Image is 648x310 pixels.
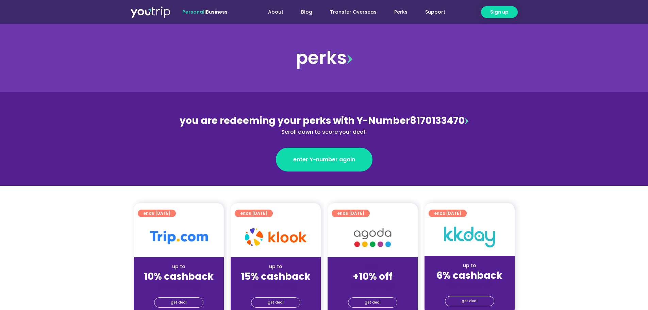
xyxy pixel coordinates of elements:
a: ends [DATE] [429,210,467,217]
span: enter Y-number again [293,156,355,164]
a: About [259,6,292,18]
strong: 15% cashback [241,270,311,283]
span: ends [DATE] [337,210,364,217]
div: (for stays only) [430,282,509,289]
span: ends [DATE] [240,210,267,217]
span: ends [DATE] [143,210,170,217]
span: ends [DATE] [434,210,461,217]
div: (for stays only) [236,283,315,290]
a: Business [206,9,228,15]
div: Scroll down to score your deal! [177,128,472,136]
a: ends [DATE] [138,210,176,217]
strong: 10% cashback [144,270,214,283]
span: Sign up [490,9,509,16]
a: get deal [445,296,494,306]
a: ends [DATE] [332,210,370,217]
div: 8170133470 [177,114,472,136]
span: you are redeeming your perks with Y-Number [180,114,410,127]
span: up to [366,263,379,270]
span: get deal [171,298,187,307]
a: Transfer Overseas [321,6,385,18]
a: get deal [154,297,203,308]
span: get deal [268,298,284,307]
a: ends [DATE] [235,210,273,217]
div: (for stays only) [139,283,218,290]
a: Support [416,6,454,18]
div: (for stays only) [333,283,412,290]
a: get deal [251,297,300,308]
span: Personal [182,9,204,15]
span: get deal [365,298,381,307]
span: | [182,9,228,15]
strong: +10% off [353,270,393,283]
span: get deal [462,296,478,306]
div: up to [430,262,509,269]
a: Sign up [481,6,518,18]
div: up to [236,263,315,270]
nav: Menu [246,6,454,18]
div: up to [139,263,218,270]
a: enter Y-number again [276,148,372,172]
a: Perks [385,6,416,18]
a: Blog [292,6,321,18]
a: get deal [348,297,397,308]
strong: 6% cashback [436,269,502,282]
